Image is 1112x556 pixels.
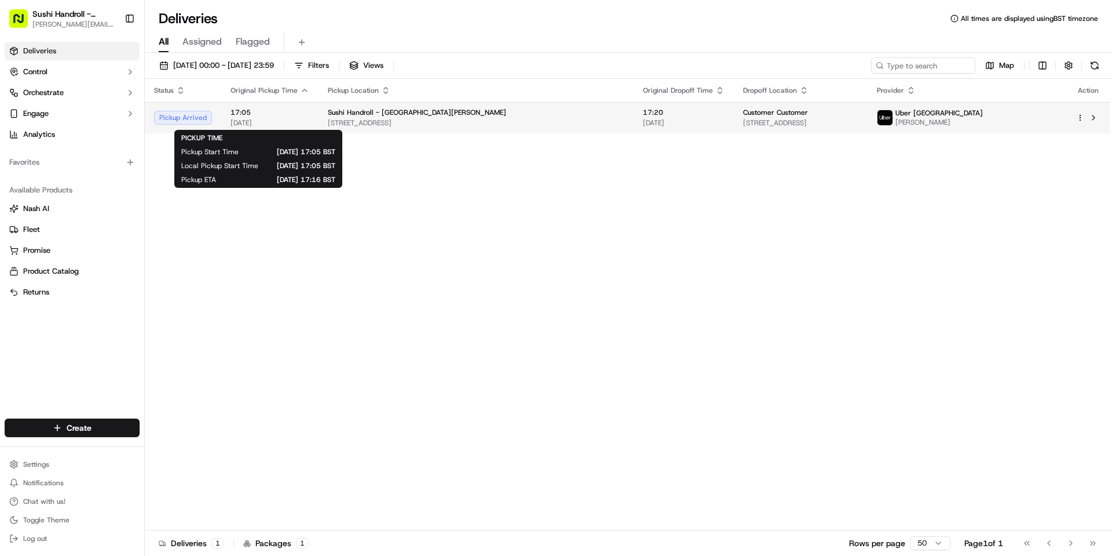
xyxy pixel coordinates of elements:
span: Local Pickup Start Time [181,161,258,170]
div: Favorites [5,153,140,172]
h1: Deliveries [159,9,218,28]
img: uber-new-logo.jpeg [877,110,892,125]
a: Fleet [9,224,135,235]
span: Orchestrate [23,88,64,98]
span: Analytics [23,129,55,140]
button: Fleet [5,220,140,239]
span: Pickup Location [328,86,379,95]
span: Flagged [236,35,270,49]
button: Product Catalog [5,262,140,281]
button: Map [980,57,1019,74]
span: Settings [23,460,49,469]
div: 1 [296,538,309,548]
a: 📗Knowledge Base [7,163,93,184]
span: 17:20 [643,108,725,117]
button: Engage [5,104,140,123]
button: Log out [5,530,140,547]
div: We're available if you need us! [39,122,147,132]
span: Notifications [23,478,64,488]
button: Promise [5,241,140,260]
span: Original Dropoff Time [643,86,713,95]
span: [DATE] [643,118,725,128]
img: 1736555255976-a54dd68f-1ca7-489b-9aae-adbdc363a1c4 [12,111,32,132]
span: Chat with us! [23,497,65,506]
div: 📗 [12,169,21,179]
a: Nash AI [9,203,135,214]
span: [STREET_ADDRESS] [743,118,859,128]
span: [PERSON_NAME] [895,118,983,127]
button: Control [5,63,140,81]
span: Pickup Start Time [181,147,239,157]
span: [DATE] 17:16 BST [235,175,335,184]
button: Orchestrate [5,83,140,102]
a: Returns [9,287,135,297]
span: Provider [877,86,904,95]
button: Create [5,419,140,437]
span: Knowledge Base [23,168,89,180]
span: Assigned [182,35,222,49]
a: Analytics [5,125,140,144]
button: Views [344,57,389,74]
span: API Documentation [109,168,186,180]
a: 💻API Documentation [93,163,191,184]
button: Start new chat [197,114,211,128]
span: Engage [23,108,49,119]
span: All [159,35,169,49]
button: Filters [289,57,334,74]
span: Pickup ETA [181,175,216,184]
span: Views [363,60,383,71]
button: Settings [5,456,140,473]
span: Pylon [115,197,140,205]
div: Available Products [5,181,140,199]
div: Page 1 of 1 [964,537,1003,549]
input: Got a question? Start typing here... [30,75,209,87]
span: Uber [GEOGRAPHIC_DATA] [895,108,983,118]
span: PICKUP TIME [181,133,222,143]
span: Toggle Theme [23,515,69,525]
p: Welcome 👋 [12,46,211,65]
span: [STREET_ADDRESS] [328,118,624,128]
button: [DATE] 00:00 - [DATE] 23:59 [154,57,279,74]
button: Chat with us! [5,493,140,510]
span: Dropoff Location [743,86,797,95]
button: Nash AI [5,199,140,218]
span: [DATE] 17:05 BST [277,161,335,170]
span: Promise [23,245,50,256]
span: 17:05 [231,108,309,117]
a: Powered byPylon [82,196,140,205]
button: Toggle Theme [5,512,140,528]
span: All times are displayed using BST timezone [961,14,1098,23]
span: Returns [23,287,49,297]
button: Refresh [1087,57,1103,74]
span: Original Pickup Time [231,86,298,95]
span: Log out [23,534,47,543]
span: Fleet [23,224,40,235]
span: Create [67,422,92,434]
p: Rows per page [849,537,905,549]
div: Action [1076,86,1100,95]
button: [PERSON_NAME][EMAIL_ADDRESS][DOMAIN_NAME] [32,20,115,29]
button: Returns [5,283,140,301]
span: Deliveries [23,46,56,56]
div: Packages [243,537,309,549]
span: Map [999,60,1014,71]
div: Start new chat [39,111,190,122]
span: Status [154,86,174,95]
span: Control [23,67,47,77]
div: 💻 [98,169,107,179]
span: Product Catalog [23,266,79,277]
a: Promise [9,245,135,256]
span: [DATE] [231,118,309,128]
a: Product Catalog [9,266,135,277]
span: Sushi Handroll - [GEOGRAPHIC_DATA][PERSON_NAME] [32,8,115,20]
a: Deliveries [5,42,140,60]
span: Customer Customer [743,108,808,117]
button: Notifications [5,475,140,491]
div: 1 [211,538,224,548]
div: Deliveries [159,537,224,549]
button: Sushi Handroll - [GEOGRAPHIC_DATA][PERSON_NAME][PERSON_NAME][EMAIL_ADDRESS][DOMAIN_NAME] [5,5,120,32]
span: Nash AI [23,203,49,214]
img: Nash [12,12,35,35]
span: Sushi Handroll - [GEOGRAPHIC_DATA][PERSON_NAME] [328,108,506,117]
